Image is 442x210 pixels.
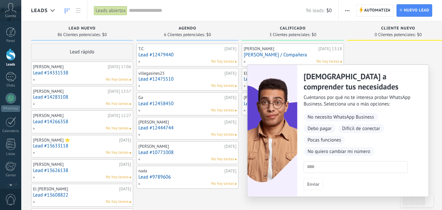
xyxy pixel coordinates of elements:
[140,26,235,32] div: Agendo
[280,26,306,31] span: Calificado
[62,4,73,17] a: Leads
[33,192,131,198] a: Lead #13608822
[211,181,234,187] span: No hay tareas
[138,46,223,51] div: T.C
[245,26,341,32] div: Calificado
[404,5,429,16] span: Nuevo lead
[106,77,129,83] span: No hay tareas
[343,4,352,17] button: Más
[235,85,237,87] span: No hay nada asignado
[69,26,96,31] span: Lead nuevo
[356,4,394,17] a: Automatiza
[235,61,237,63] span: No hay nada asignado
[130,177,131,178] span: No hay nada asignado
[1,173,20,178] div: Correo
[130,152,131,154] span: No hay nada asignado
[33,89,106,94] div: [PERSON_NAME]
[58,33,101,37] span: 86 Clientes potenciales:
[397,4,432,17] a: Nuevo lead
[304,71,414,92] h2: [DEMOGRAPHIC_DATA] a comprender tus necesidades
[138,168,223,174] div: nada
[138,95,223,100] div: Ga
[211,132,234,138] span: No hay tareas
[102,33,107,37] span: $0
[224,120,237,125] div: [DATE]
[364,5,391,16] span: Automatiza
[304,136,345,144] span: Pocas funciones
[119,138,131,143] div: [DATE]
[138,101,237,106] a: Lead #12458450
[130,201,131,203] span: No hay nada asignado
[1,39,20,43] div: Panel
[307,182,319,186] span: Enviar
[244,95,328,100] div: [PERSON_NAME]
[31,8,48,14] span: Leads
[224,168,237,174] div: [DATE]
[244,76,342,82] a: Lead #13936148
[316,59,339,65] span: No hay tareas
[33,113,106,118] div: [PERSON_NAME]
[73,4,84,17] a: Lista
[304,124,336,133] span: Debo pagar
[244,101,342,106] a: Lead #10841334
[33,64,106,69] div: [PERSON_NAME]
[304,178,323,190] button: Enviar
[1,63,20,67] div: Leads
[34,26,130,32] div: Lead nuevo
[247,65,297,196] img: Not-interested-big.png
[235,110,237,111] span: No hay nada asignado
[244,46,317,51] div: [PERSON_NAME]
[138,76,237,82] a: Lead #12475510
[33,168,131,173] a: Lead #13626138
[138,144,223,149] div: [PERSON_NAME]
[235,134,237,136] span: No hay nada asignado
[304,147,374,156] span: No quiero cambiar mi número
[138,150,237,155] a: Lead #10771008
[138,125,237,131] a: Lead #12444744
[106,125,129,131] span: No hay tareas
[211,156,234,162] span: No hay tareas
[108,64,131,69] div: [DATE] 17:06
[1,152,20,156] div: Listas
[312,33,316,37] span: $0
[33,94,131,100] a: Lead #14283108
[327,8,332,14] span: $0
[338,124,384,133] span: Difícil de conectar
[244,71,328,76] div: El Maxi Dt
[269,33,310,37] span: 3 Clientes potenciales:
[375,33,415,37] span: 0 Clientes potenciales:
[340,61,342,63] span: No hay nada asignado
[5,14,16,18] span: Cuenta
[1,129,20,133] div: Calendario
[33,162,117,167] div: [PERSON_NAME]
[224,46,237,51] div: [DATE]
[31,44,133,60] div: Lead rápido
[94,6,127,15] div: Leads abiertos
[179,26,196,31] span: Agendo
[108,89,131,94] div: [DATE] 13:57
[244,52,342,58] a: [PERSON_NAME] / Compañera
[304,113,378,122] span: No necesito WhatsApp Business
[235,183,237,185] span: No hay nada asignado
[211,59,234,65] span: No hay tareas
[106,101,129,107] span: No hay tareas
[33,143,131,149] a: Lead #13633118
[211,107,234,113] span: No hay tareas
[33,138,117,143] div: [PERSON_NAME] ⭐
[1,105,20,112] div: WhatsApp
[164,33,205,37] span: 6 Clientes potenciales:
[318,46,342,51] div: [DATE] 13:18
[108,113,131,118] div: [DATE] 12:27
[33,119,131,124] a: Lead #14266358
[224,144,237,149] div: [DATE]
[138,174,237,180] a: Lead #9789606
[33,70,131,76] a: Lead #14331538
[417,33,422,37] span: $0
[381,26,415,31] span: Cliente nuevo
[33,186,117,192] div: El [PERSON_NAME]
[304,94,414,107] span: Cuéntanos por qué no te interesa probar WhatsApp Business. Selecciona una o más opciones:
[211,83,234,89] span: No hay tareas
[106,150,129,156] span: No hay tareas
[130,103,131,105] span: No hay nada asignado
[130,79,131,81] span: No hay nada asignado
